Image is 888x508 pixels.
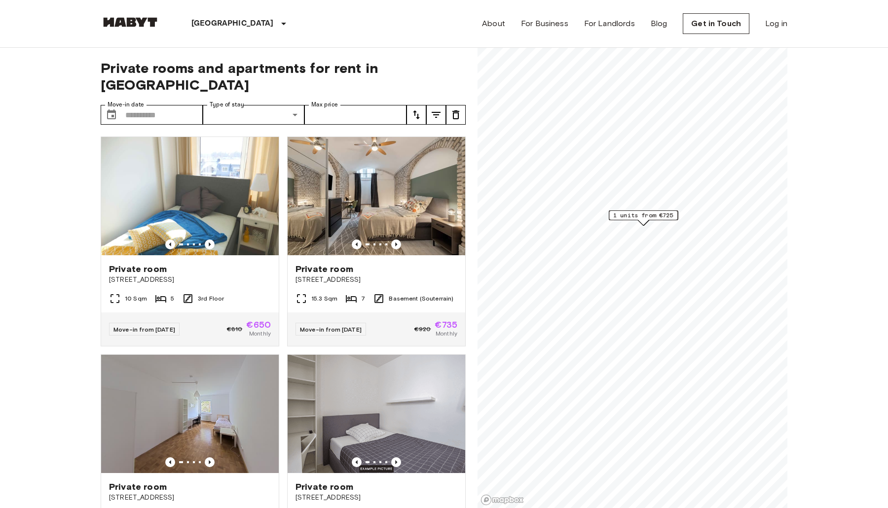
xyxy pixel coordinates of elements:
button: Previous image [391,457,401,467]
a: Log in [765,18,787,30]
button: Previous image [205,457,215,467]
div: Map marker [609,210,678,226]
a: For Business [521,18,568,30]
span: Move-in from [DATE] [300,326,362,333]
label: Max price [311,101,338,109]
span: [STREET_ADDRESS] [109,275,271,285]
span: 3rd Floor [198,294,224,303]
span: [STREET_ADDRESS] [109,493,271,503]
span: Private room [296,481,353,493]
span: Monthly [249,329,271,338]
span: Basement (Souterrain) [389,294,453,303]
span: Private room [109,481,167,493]
button: tune [446,105,466,125]
span: Private room [109,263,167,275]
label: Move-in date [108,101,144,109]
span: [STREET_ADDRESS] [296,493,457,503]
img: Marketing picture of unit DE-02-004-006-05HF [288,137,465,255]
button: Choose date [102,105,121,125]
span: Move-in from [DATE] [113,326,175,333]
img: Habyt [101,17,160,27]
img: Marketing picture of unit DE-02-011-001-01HF [101,137,279,255]
a: Get in Touch [683,13,749,34]
button: tune [407,105,426,125]
span: €650 [246,320,271,329]
button: Previous image [205,239,215,249]
span: €920 [414,325,431,334]
button: Previous image [352,457,362,467]
span: 5 [171,294,174,303]
a: Marketing picture of unit DE-02-011-001-01HFPrevious imagePrevious imagePrivate room[STREET_ADDRE... [101,136,279,346]
span: 15.3 Sqm [311,294,337,303]
span: 1 units from €725 [613,211,673,220]
span: Monthly [436,329,457,338]
a: Mapbox logo [481,494,524,506]
a: About [482,18,505,30]
span: 10 Sqm [125,294,147,303]
span: €810 [227,325,243,334]
a: Blog [651,18,667,30]
button: tune [426,105,446,125]
button: Previous image [165,457,175,467]
span: 7 [361,294,365,303]
button: Previous image [391,239,401,249]
span: Private room [296,263,353,275]
span: €735 [435,320,457,329]
span: [STREET_ADDRESS] [296,275,457,285]
img: Marketing picture of unit DE-02-002-002-02HF [288,355,465,473]
p: [GEOGRAPHIC_DATA] [191,18,274,30]
span: Private rooms and apartments for rent in [GEOGRAPHIC_DATA] [101,60,466,93]
button: Previous image [165,239,175,249]
a: Marketing picture of unit DE-02-004-006-05HFPrevious imagePrevious imagePrivate room[STREET_ADDRE... [287,136,466,346]
button: Previous image [352,239,362,249]
label: Type of stay [210,101,244,109]
img: Marketing picture of unit DE-02-023-04M [101,355,279,473]
a: For Landlords [584,18,635,30]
